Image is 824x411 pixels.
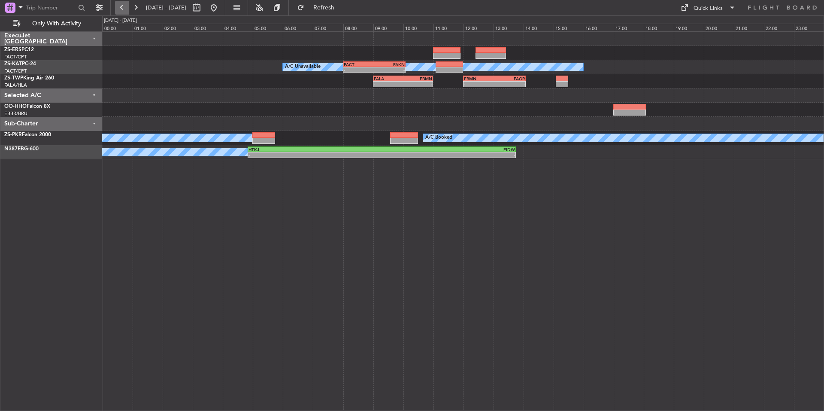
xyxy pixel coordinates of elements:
div: HTKJ [248,147,382,152]
div: 17:00 [614,24,644,31]
div: Quick Links [694,4,723,13]
div: - [382,152,515,158]
div: 19:00 [674,24,704,31]
div: - [344,67,374,73]
span: OO-HHO [4,104,27,109]
div: FACT [344,62,374,67]
a: FALA/HLA [4,82,27,88]
div: - [248,152,382,158]
div: FAKN [374,62,405,67]
a: ZS-KATPC-24 [4,61,36,67]
div: A/C Booked [425,131,452,144]
span: Refresh [306,5,342,11]
div: 20:00 [704,24,734,31]
div: 18:00 [644,24,674,31]
div: 21:00 [734,24,764,31]
span: [DATE] - [DATE] [146,4,186,12]
div: 03:00 [193,24,223,31]
div: FALA [374,76,403,81]
div: [DATE] - [DATE] [104,17,137,24]
a: ZS-ERSPC12 [4,47,34,52]
div: 22:00 [764,24,794,31]
a: EBBR/BRU [4,110,27,117]
span: ZS-PKR [4,132,22,137]
div: FBMN [403,76,432,81]
div: 11:00 [433,24,463,31]
div: FAOR [494,76,525,81]
span: N387EB [4,146,24,152]
div: 12:00 [463,24,494,31]
a: N387EBG-600 [4,146,39,152]
div: 13:00 [494,24,524,31]
div: 02:00 [163,24,193,31]
div: - [464,82,494,87]
div: - [374,82,403,87]
span: Only With Activity [22,21,91,27]
div: 06:00 [283,24,313,31]
span: ZS-ERS [4,47,21,52]
div: 09:00 [373,24,403,31]
span: ZS-KAT [4,61,22,67]
a: ZS-TWPKing Air 260 [4,76,54,81]
a: FACT/CPT [4,68,27,74]
div: 00:00 [103,24,133,31]
div: - [374,67,405,73]
div: - [494,82,525,87]
div: 15:00 [554,24,584,31]
div: 08:00 [343,24,373,31]
button: Only With Activity [9,17,93,30]
div: 07:00 [313,24,343,31]
a: OO-HHOFalcon 8X [4,104,50,109]
div: 05:00 [253,24,283,31]
div: EIDW [382,147,515,152]
a: ZS-PKRFalcon 2000 [4,132,51,137]
button: Quick Links [676,1,740,15]
div: 23:00 [794,24,824,31]
span: ZS-TWP [4,76,23,81]
div: 04:00 [223,24,253,31]
div: FBMN [464,76,494,81]
div: 01:00 [133,24,163,31]
div: 10:00 [403,24,433,31]
a: FACT/CPT [4,54,27,60]
div: 14:00 [524,24,554,31]
div: 16:00 [584,24,614,31]
input: Trip Number [26,1,76,14]
button: Refresh [293,1,345,15]
div: - [403,82,432,87]
div: A/C Unavailable [285,61,321,73]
